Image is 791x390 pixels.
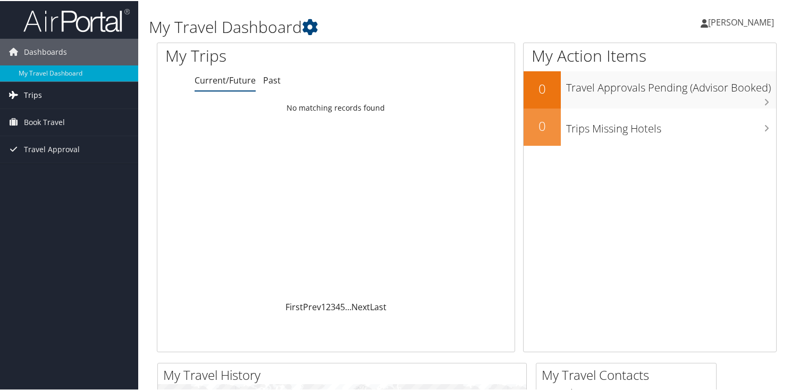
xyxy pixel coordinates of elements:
[165,44,358,66] h1: My Trips
[370,300,386,312] a: Last
[24,38,67,64] span: Dashboards
[524,107,776,145] a: 0Trips Missing Hotels
[566,115,776,135] h3: Trips Missing Hotels
[195,73,256,85] a: Current/Future
[326,300,331,312] a: 2
[566,74,776,94] h3: Travel Approvals Pending (Advisor Booked)
[331,300,335,312] a: 3
[524,44,776,66] h1: My Action Items
[351,300,370,312] a: Next
[340,300,345,312] a: 5
[524,116,561,134] h2: 0
[524,70,776,107] a: 0Travel Approvals Pending (Advisor Booked)
[285,300,303,312] a: First
[24,135,80,162] span: Travel Approval
[708,15,774,27] span: [PERSON_NAME]
[524,79,561,97] h2: 0
[163,365,526,383] h2: My Travel History
[24,81,42,107] span: Trips
[345,300,351,312] span: …
[149,15,573,37] h1: My Travel Dashboard
[335,300,340,312] a: 4
[24,108,65,135] span: Book Travel
[542,365,716,383] h2: My Travel Contacts
[303,300,321,312] a: Prev
[23,7,130,32] img: airportal-logo.png
[701,5,785,37] a: [PERSON_NAME]
[321,300,326,312] a: 1
[263,73,281,85] a: Past
[157,97,515,117] td: No matching records found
